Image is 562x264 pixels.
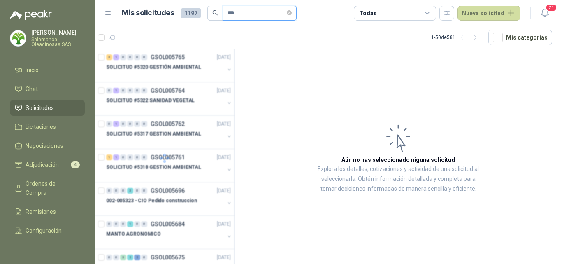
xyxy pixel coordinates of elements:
[31,37,85,47] p: Salamanca Oleaginosas SAS
[26,84,38,93] span: Chat
[287,10,292,15] span: close-circle
[71,161,80,168] span: 4
[537,6,552,21] button: 21
[10,30,26,46] img: Company Logo
[341,155,455,164] h3: Aún no has seleccionado niguna solicitud
[359,9,376,18] div: Todas
[10,138,85,154] a: Negociaciones
[26,122,56,131] span: Licitaciones
[26,141,63,150] span: Negociaciones
[10,81,85,97] a: Chat
[26,65,39,75] span: Inicio
[26,103,54,112] span: Solicitudes
[10,100,85,116] a: Solicitudes
[317,164,480,194] p: Explora los detalles, cotizaciones y actividad de una solicitud al seleccionarla. Obtén informaci...
[10,242,85,257] a: Manuales y ayuda
[10,176,85,201] a: Órdenes de Compra
[488,30,552,45] button: Mís categorías
[26,207,56,216] span: Remisiones
[10,119,85,135] a: Licitaciones
[31,30,85,35] p: [PERSON_NAME]
[26,160,59,169] span: Adjudicación
[10,157,85,173] a: Adjudicación4
[287,9,292,17] span: close-circle
[431,31,482,44] div: 1 - 50 de 581
[10,62,85,78] a: Inicio
[122,7,174,19] h1: Mis solicitudes
[26,226,62,235] span: Configuración
[10,223,85,238] a: Configuración
[10,204,85,220] a: Remisiones
[26,179,77,197] span: Órdenes de Compra
[10,10,52,20] img: Logo peakr
[457,6,520,21] button: Nueva solicitud
[212,10,218,16] span: search
[546,4,557,12] span: 21
[181,8,201,18] span: 1197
